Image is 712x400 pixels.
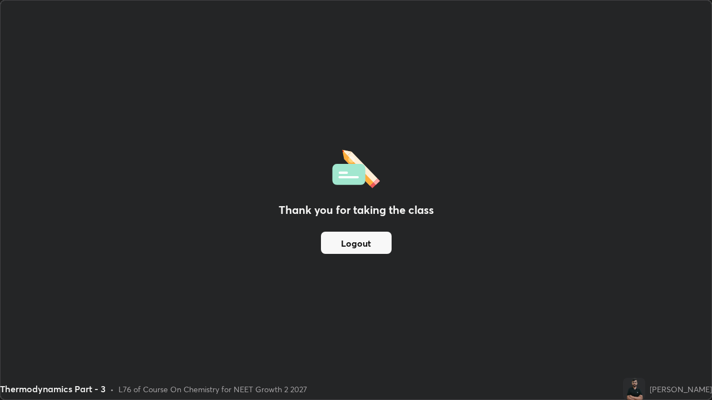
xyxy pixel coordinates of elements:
[321,232,392,254] button: Logout
[332,146,380,188] img: offlineFeedback.1438e8b3.svg
[650,383,712,395] div: [PERSON_NAME]
[118,383,307,395] div: L76 of Course On Chemistry for NEET Growth 2 2027
[279,202,434,218] h2: Thank you for taking the class
[623,378,645,400] img: 389f4bdc53ec4d96b1e1bd1f524e2cc9.png
[110,383,114,395] div: •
